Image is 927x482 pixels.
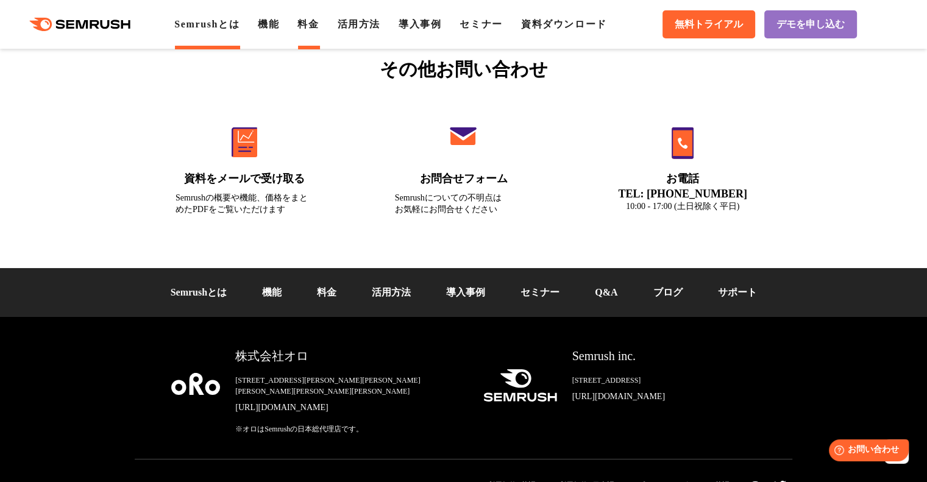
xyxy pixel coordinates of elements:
[521,19,607,29] a: 資料ダウンロード
[614,171,751,186] div: お電話
[614,200,751,212] div: 10:00 - 17:00 (土日祝除く平日)
[338,19,380,29] a: 活用方法
[776,18,845,31] span: デモを申し込む
[176,192,313,215] div: Semrushの概要や機能、価格をまとめたPDFをご覧いただけます
[614,187,751,200] div: TEL: [PHONE_NUMBER]
[395,192,533,215] div: Semrushについての不明点は お気軽にお問合せください
[171,287,227,297] a: Semrushとは
[460,19,502,29] a: セミナー
[520,287,559,297] a: セミナー
[446,287,485,297] a: 導入事例
[653,287,682,297] a: ブログ
[369,101,558,230] a: お問合せフォーム Semrushについての不明点はお気軽にお問合せください
[572,391,756,403] a: [URL][DOMAIN_NAME]
[662,10,755,38] a: 無料トライアル
[675,18,743,31] span: 無料トライアル
[235,347,463,365] div: 株式会社オロ
[174,19,240,29] a: Semrushとは
[764,10,857,38] a: デモを申し込む
[235,424,463,434] div: ※オロはSemrushの日本総代理店です。
[262,287,282,297] a: 機能
[572,347,756,365] div: Semrush inc.
[595,287,617,297] a: Q&A
[258,19,279,29] a: 機能
[572,375,756,386] div: [STREET_ADDRESS]
[297,19,319,29] a: 料金
[235,402,463,414] a: [URL][DOMAIN_NAME]
[150,101,339,230] a: 資料をメールで受け取る Semrushの概要や機能、価格をまとめたPDFをご覧いただけます
[819,434,914,469] iframe: Help widget launcher
[235,375,463,397] div: [STREET_ADDRESS][PERSON_NAME][PERSON_NAME][PERSON_NAME][PERSON_NAME][PERSON_NAME]
[317,287,336,297] a: 料金
[717,287,756,297] a: サポート
[171,373,220,395] img: oro company
[399,19,441,29] a: 導入事例
[372,287,411,297] a: 活用方法
[395,171,533,186] div: お問合せフォーム
[135,55,792,83] div: その他お問い合わせ
[176,171,313,186] div: 資料をメールで受け取る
